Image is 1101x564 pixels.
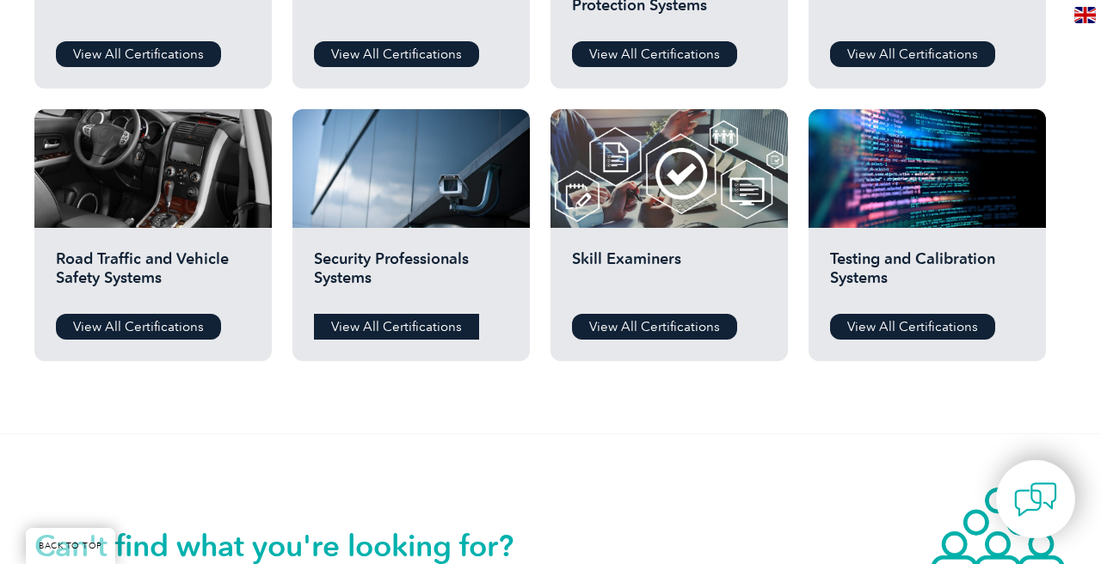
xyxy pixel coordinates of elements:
[830,41,995,67] a: View All Certifications
[1074,7,1096,23] img: en
[572,314,737,340] a: View All Certifications
[314,314,479,340] a: View All Certifications
[56,41,221,67] a: View All Certifications
[56,249,250,301] h2: Road Traffic and Vehicle Safety Systems
[314,41,479,67] a: View All Certifications
[26,528,115,564] a: BACK TO TOP
[1014,478,1057,521] img: contact-chat.png
[572,249,766,301] h2: Skill Examiners
[830,314,995,340] a: View All Certifications
[34,532,550,560] h2: Can't find what you're looking for?
[572,41,737,67] a: View All Certifications
[314,249,508,301] h2: Security Professionals Systems
[830,249,1024,301] h2: Testing and Calibration Systems
[56,314,221,340] a: View All Certifications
